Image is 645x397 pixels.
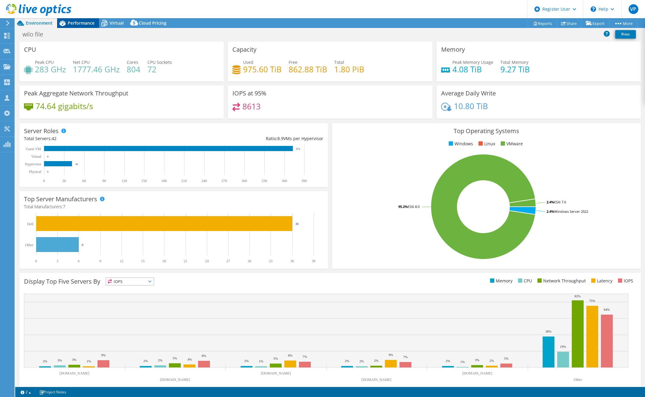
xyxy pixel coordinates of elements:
[303,355,307,358] text: 7%
[141,179,147,183] text: 150
[545,330,551,333] text: 38%
[362,378,392,382] text: [DOMAIN_NAME]
[24,128,59,134] h3: Server Roles
[43,359,47,363] text: 2%
[120,259,123,263] text: 12
[16,388,35,396] a: 2
[24,46,36,53] h3: CPU
[289,59,297,65] span: Free
[460,360,465,364] text: 1%
[259,359,263,363] text: 1%
[31,154,42,159] text: Virtual
[312,259,315,263] text: 39
[110,20,124,26] span: Virtual
[75,163,78,166] text: 42
[441,90,496,97] h3: Average Daily Write
[359,359,364,363] text: 2%
[374,359,379,362] text: 2%
[616,278,633,284] li: IOPS
[447,140,473,147] li: Windows
[147,59,172,65] span: CPU Sockets
[99,259,101,263] text: 9
[68,20,94,26] span: Performance
[122,179,127,183] text: 120
[500,59,528,65] span: Total Memory
[73,66,120,73] h4: 1777.46 GHz
[345,359,349,363] text: 2%
[27,222,33,226] text: Dell
[62,179,66,183] text: 30
[232,46,256,53] h3: Capacity
[609,19,637,28] a: More
[591,6,596,12] svg: \n
[516,278,532,284] li: CPU
[262,179,267,183] text: 330
[36,103,93,109] h4: 74.64 gigabits/s
[334,59,344,65] span: Total
[24,203,323,210] h4: Total Manufacturers:
[243,66,282,73] h4: 975.60 TiB
[462,371,492,375] text: [DOMAIN_NAME]
[261,371,291,375] text: [DOMAIN_NAME]
[489,278,513,284] li: Memory
[452,59,493,65] span: Peak Memory Usage
[47,170,49,173] text: 0
[615,30,636,39] a: Print
[52,136,57,141] span: 42
[78,259,80,263] text: 6
[35,59,54,65] span: Peak CPU
[147,66,172,73] h4: 72
[560,345,566,348] text: 19%
[205,259,209,263] text: 24
[24,196,97,202] h3: Top Server Manufacturers
[201,179,207,183] text: 240
[243,59,253,65] span: Used
[102,179,106,183] text: 90
[574,378,582,382] text: Other
[500,66,530,73] h4: 9.27 TiB
[106,278,154,285] span: IOPS
[174,135,324,142] div: Ratio: VMs per Hypervisor
[398,204,408,209] tspan: 95.2%
[296,147,300,150] text: 373
[248,259,251,263] text: 30
[24,135,174,142] div: Total Servers:
[25,162,41,166] text: Hypervisor
[242,103,261,110] h4: 8613
[73,59,90,65] span: Net CPU
[158,358,163,362] text: 2%
[629,4,638,14] span: VP
[35,66,66,73] h4: 283 GHz
[43,179,45,183] text: 0
[536,278,586,284] li: Network Throughput
[269,259,273,263] text: 33
[528,19,557,28] a: Reports
[452,66,493,73] h4: 4.08 TiB
[141,259,145,263] text: 15
[162,259,166,263] text: 18
[290,259,294,263] text: 36
[47,155,49,158] text: 0
[20,31,53,38] h1: wilo file
[244,359,249,363] text: 2%
[554,200,566,204] tspan: ESXi 7.0
[295,222,299,226] text: 36
[139,20,166,26] span: Cloud Pricing
[60,371,90,375] text: [DOMAIN_NAME]
[101,353,106,357] text: 9%
[24,90,128,97] h3: Peak Aggregate Network Throughput
[161,179,167,183] text: 180
[589,299,595,302] text: 75%
[226,259,230,263] text: 27
[127,59,138,65] span: Cores
[554,209,588,214] tspan: Windows Server 2022
[57,358,62,362] text: 3%
[575,294,581,298] text: 82%
[26,20,53,26] span: Environment
[273,357,278,360] text: 5%
[232,90,266,97] h3: IOPS at 95%
[337,128,636,134] h3: Top Operating Systems
[504,357,509,360] text: 5%
[477,140,495,147] li: Linux
[82,243,84,247] text: 6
